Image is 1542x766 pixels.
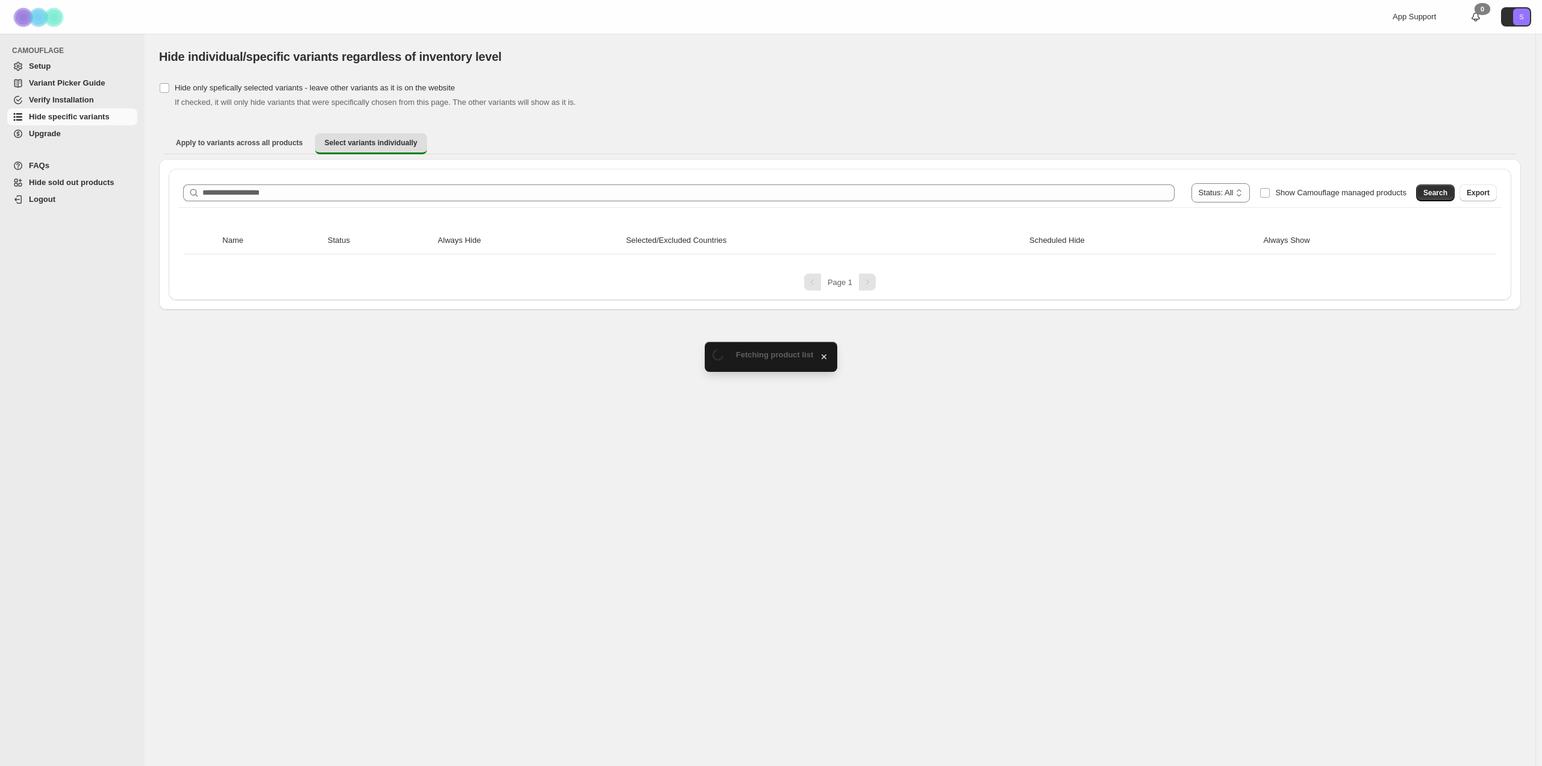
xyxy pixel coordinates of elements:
a: Verify Installation [7,92,137,108]
button: Avatar with initials S [1501,7,1531,27]
a: Logout [7,191,137,208]
button: Apply to variants across all products [166,133,313,152]
span: Hide specific variants [29,112,110,121]
span: Page 1 [828,278,852,287]
a: FAQs [7,157,137,174]
th: Name [219,227,324,254]
span: Setup [29,61,51,71]
span: App Support [1393,12,1436,21]
span: Upgrade [29,129,61,138]
a: Hide specific variants [7,108,137,125]
button: Select variants individually [315,133,427,154]
span: Avatar with initials S [1513,8,1530,25]
div: 0 [1475,3,1490,15]
span: If checked, it will only hide variants that were specifically chosen from this page. The other va... [175,98,576,107]
th: Scheduled Hide [1026,227,1260,254]
span: Fetching product list [736,350,814,359]
span: Variant Picker Guide [29,78,105,87]
text: S [1519,13,1523,20]
th: Selected/Excluded Countries [622,227,1026,254]
th: Status [324,227,434,254]
span: Verify Installation [29,95,94,104]
div: Select variants individually [159,159,1521,310]
a: Hide sold out products [7,174,137,191]
span: CAMOUFLAGE [12,46,139,55]
span: Show Camouflage managed products [1275,188,1406,197]
a: Setup [7,58,137,75]
img: Camouflage [10,1,70,34]
span: Apply to variants across all products [176,138,303,148]
th: Always Hide [434,227,623,254]
span: Hide individual/specific variants regardless of inventory level [159,50,502,63]
a: 0 [1470,11,1482,23]
nav: Pagination [178,274,1502,290]
span: Hide sold out products [29,178,114,187]
span: Hide only spefically selected variants - leave other variants as it is on the website [175,83,455,92]
span: Export [1467,188,1490,198]
span: Select variants individually [325,138,417,148]
span: FAQs [29,161,49,170]
button: Search [1416,184,1455,201]
a: Upgrade [7,125,137,142]
button: Export [1459,184,1497,201]
span: Search [1423,188,1447,198]
a: Variant Picker Guide [7,75,137,92]
th: Always Show [1260,227,1461,254]
span: Logout [29,195,55,204]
